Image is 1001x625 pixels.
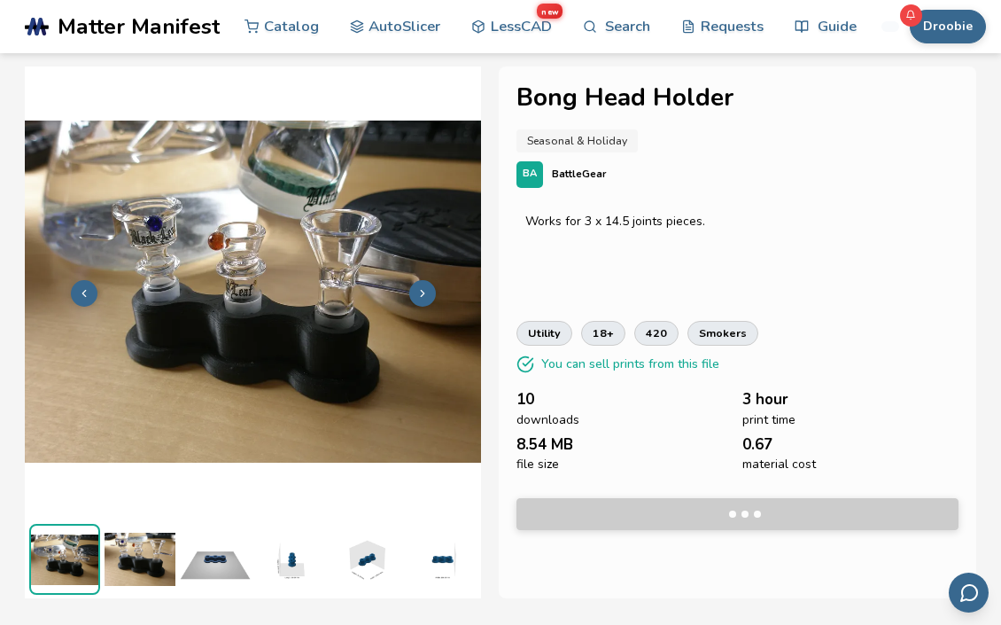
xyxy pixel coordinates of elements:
[516,457,559,472] span: file size
[742,391,788,408] span: 3 hour
[516,129,638,152] a: Seasonal & Holiday
[949,573,989,613] button: Send feedback via email
[581,321,625,346] a: 18+
[330,524,401,595] img: 1_3D_Dimensions
[687,321,758,346] a: smokers
[742,413,795,427] span: print time
[541,355,719,373] p: You can sell prints from this file
[255,524,326,595] img: 1_3D_Dimensions
[525,215,950,229] div: Works for 3 x 14.5 joints pieces.
[58,14,220,39] span: Matter Manifest
[742,457,816,472] span: material cost
[537,4,563,19] span: new
[742,436,772,453] span: 0.67
[516,413,579,427] span: downloads
[406,524,477,595] img: 1_3D_Dimensions
[552,165,606,184] p: BattleGear
[523,168,537,180] span: BA
[516,436,573,453] span: 8.54 MB
[910,10,986,43] button: Droobie
[516,391,534,408] span: 10
[516,84,958,112] h1: Bong Head Holder
[180,524,251,595] img: 1_Print_Preview
[516,321,572,346] a: utility
[634,321,679,346] a: 420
